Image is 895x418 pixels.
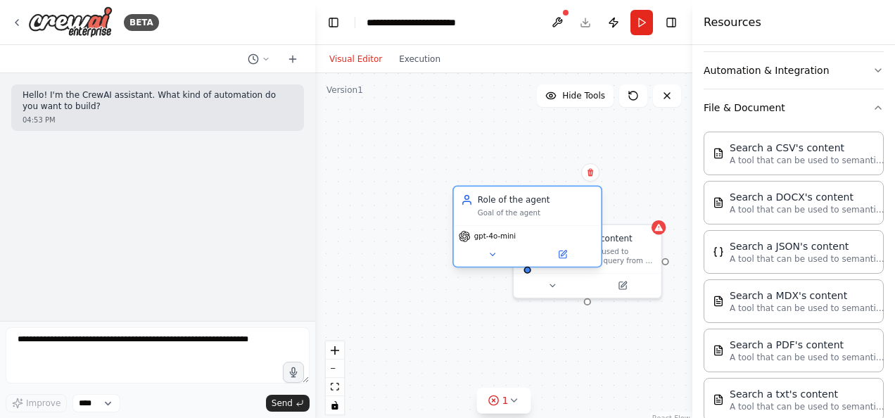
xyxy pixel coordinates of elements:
[324,13,343,32] button: Hide left sidebar
[730,204,884,215] p: A tool that can be used to semantic search a query from a DOCX's content.
[704,89,884,126] button: File & Document
[730,401,884,412] p: A tool that can be used to semantic search a query from a txt's content.
[528,247,596,261] button: Open in side panel
[391,51,449,68] button: Execution
[266,395,310,412] button: Send
[713,197,724,208] img: DOCXSearchTool
[713,246,724,258] img: JSONSearchTool
[730,289,884,303] div: Search a MDX's content
[124,14,159,31] div: BETA
[730,387,884,401] div: Search a txt's content
[326,396,344,414] button: toggle interactivity
[326,84,363,96] div: Version 1
[26,398,61,409] span: Improve
[730,190,884,204] div: Search a DOCX's content
[23,90,293,112] p: Hello! I'm the CrewAI assistant. What kind of automation do you want to build?
[581,163,599,182] button: Delete node
[704,14,761,31] h4: Resources
[730,253,884,265] p: A tool that can be used to semantic search a query from a JSON's content.
[478,208,594,218] div: Goal of the agent
[502,393,509,407] span: 1
[281,51,304,68] button: Start a new chat
[326,341,344,360] button: zoom in
[588,279,656,293] button: Open in side panel
[326,360,344,378] button: zoom out
[326,378,344,396] button: fit view
[452,188,602,270] div: Role of the agentGoal of the agentgpt-4o-mini
[23,115,293,125] div: 04:53 PM
[730,239,884,253] div: Search a JSON's content
[242,51,276,68] button: Switch to previous chat
[326,341,344,414] div: React Flow controls
[713,394,724,405] img: TXTSearchTool
[535,232,633,244] div: Search a PDF's content
[321,51,391,68] button: Visual Editor
[512,224,662,299] div: PDFSearchToolSearch a PDF's contentA tool that can be used to semantic search a query from a PDF'...
[474,232,516,241] span: gpt-4o-mini
[713,296,724,307] img: MDXSearchTool
[730,141,884,155] div: Search a CSV's content
[562,90,605,101] span: Hide Tools
[713,345,724,356] img: PDFSearchTool
[730,303,884,314] p: A tool that can be used to semantic search a query from a MDX's content.
[367,15,483,30] nav: breadcrumb
[283,362,304,383] button: Click to speak your automation idea
[478,194,594,206] div: Role of the agent
[730,352,884,363] p: A tool that can be used to semantic search a query from a PDF's content.
[535,247,654,266] div: A tool that can be used to semantic search a query from a PDF's content.
[713,148,724,159] img: CSVSearchTool
[477,388,531,414] button: 1
[661,13,681,32] button: Hide right sidebar
[704,52,884,89] button: Automation & Integration
[272,398,293,409] span: Send
[6,394,67,412] button: Improve
[537,84,614,107] button: Hide Tools
[730,338,884,352] div: Search a PDF's content
[28,6,113,38] img: Logo
[730,155,884,166] p: A tool that can be used to semantic search a query from a CSV's content.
